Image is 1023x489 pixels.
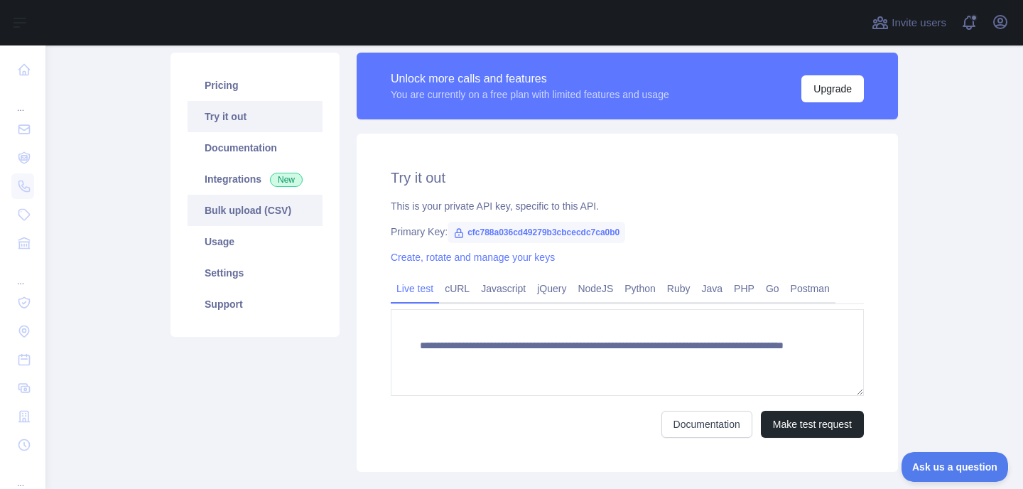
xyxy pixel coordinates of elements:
a: Create, rotate and manage your keys [391,252,555,263]
a: Ruby [661,277,696,300]
button: Upgrade [801,75,864,102]
a: Live test [391,277,439,300]
a: Settings [188,257,323,289]
a: Pricing [188,70,323,101]
a: Python [619,277,661,300]
a: Documentation [188,132,323,163]
a: Go [760,277,785,300]
a: jQuery [531,277,572,300]
a: PHP [728,277,760,300]
div: You are currently on a free plan with limited features and usage [391,87,669,102]
span: Invite users [892,15,946,31]
h2: Try it out [391,168,864,188]
div: Unlock more calls and features [391,70,669,87]
span: New [270,173,303,187]
a: Postman [785,277,835,300]
div: ... [11,259,34,287]
button: Invite users [869,11,949,34]
a: cURL [439,277,475,300]
div: ... [11,85,34,114]
a: Try it out [188,101,323,132]
div: Primary Key: [391,225,864,239]
a: Javascript [475,277,531,300]
a: Documentation [661,411,752,438]
button: Make test request [761,411,864,438]
a: Java [696,277,729,300]
a: Integrations New [188,163,323,195]
div: ... [11,461,34,489]
a: Usage [188,226,323,257]
iframe: Toggle Customer Support [902,452,1009,482]
a: NodeJS [572,277,619,300]
div: This is your private API key, specific to this API. [391,199,864,213]
a: Bulk upload (CSV) [188,195,323,226]
a: Support [188,289,323,320]
span: cfc788a036cd49279b3cbcecdc7ca0b0 [448,222,625,243]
